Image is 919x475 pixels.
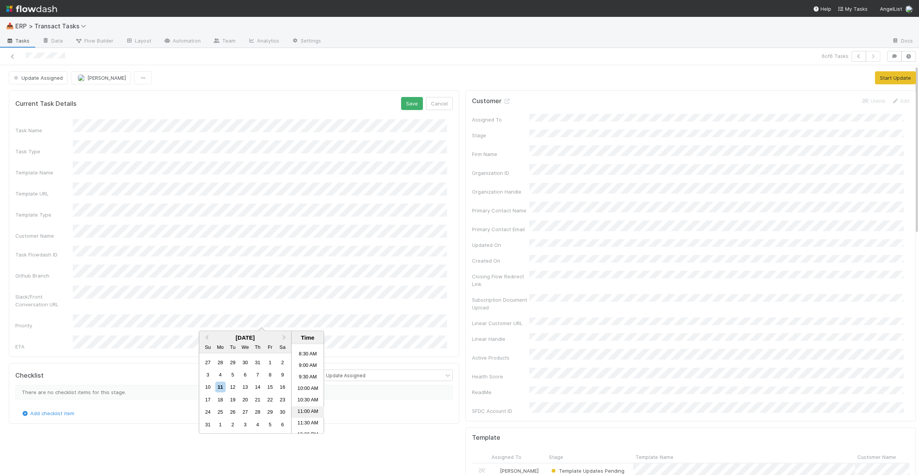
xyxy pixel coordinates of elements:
[228,357,238,367] div: Choose Tuesday, July 29th, 2025
[21,410,74,416] a: Add checklist item
[265,382,275,392] div: Choose Friday, August 15th, 2025
[215,419,226,429] div: Choose Monday, September 1st, 2025
[75,37,113,44] span: Flow Builder
[277,382,288,392] div: Choose Saturday, August 16th, 2025
[228,394,238,404] div: Choose Tuesday, August 19th, 2025
[472,373,529,380] div: Health Score
[252,370,263,380] div: Choose Thursday, August 7th, 2025
[472,207,529,214] div: Primary Contact Name
[279,332,291,344] button: Next Month
[292,344,324,434] ul: Time
[905,5,913,13] img: avatar_ef15843f-6fde-4057-917e-3fb236f438ca.png
[500,468,539,474] span: [PERSON_NAME]
[240,357,250,367] div: Choose Wednesday, July 30th, 2025
[228,419,238,429] div: Choose Tuesday, September 2nd, 2025
[265,419,275,429] div: Choose Friday, September 5th, 2025
[71,71,131,84] button: [PERSON_NAME]
[87,75,126,81] span: [PERSON_NAME]
[857,453,896,461] span: Customer Name
[228,342,238,352] div: Tuesday
[472,257,529,265] div: Created On
[822,52,849,60] span: 6 of 6 Tasks
[15,251,73,258] div: Task Flowdash ID
[472,150,529,158] div: Firm Name
[240,342,250,352] div: Wednesday
[252,342,263,352] div: Thursday
[15,385,453,399] div: There are no checklist items for this stage.
[292,372,324,383] li: 9:30 AM
[277,342,288,352] div: Saturday
[203,394,213,404] div: Choose Sunday, August 17th, 2025
[492,467,539,475] div: [PERSON_NAME]
[240,370,250,380] div: Choose Wednesday, August 6th, 2025
[240,394,250,404] div: Choose Wednesday, August 20th, 2025
[277,419,288,429] div: Choose Saturday, September 6th, 2025
[292,406,324,418] li: 11:00 AM
[891,98,909,104] a: Edit
[472,97,511,105] h5: Customer
[207,35,242,48] a: Team
[15,22,90,30] span: ERP > Transact Tasks
[292,360,324,372] li: 9:00 AM
[69,35,120,48] a: Flow Builder
[472,131,529,139] div: Stage
[15,322,73,329] div: Priority
[15,169,73,176] div: Template Name
[15,272,73,279] div: Github Branch
[228,382,238,392] div: Choose Tuesday, August 12th, 2025
[549,453,563,461] span: Stage
[472,241,529,249] div: Updated On
[215,357,226,367] div: Choose Monday, July 28th, 2025
[201,356,288,431] div: Month August, 2025
[265,357,275,367] div: Choose Friday, August 1st, 2025
[120,35,157,48] a: Layout
[203,342,213,352] div: Sunday
[265,370,275,380] div: Choose Friday, August 8th, 2025
[15,343,73,350] div: ETA
[252,357,263,367] div: Choose Thursday, July 31st, 2025
[317,373,365,378] span: Update Assigned
[15,190,73,197] div: Template URL
[215,342,226,352] div: Monday
[636,453,673,461] span: Template Name
[6,23,14,29] span: 📥
[203,419,213,429] div: Choose Sunday, August 31st, 2025
[12,75,63,81] span: Update Assigned
[426,97,453,110] button: Cancel
[472,116,529,123] div: Assigned To
[472,434,500,442] h5: Template
[550,467,624,475] div: Template Updates Pending
[277,357,288,367] div: Choose Saturday, August 2nd, 2025
[472,296,529,311] div: Subscription Document Upload
[292,383,324,395] li: 10:00 AM
[228,407,238,417] div: Choose Tuesday, August 26th, 2025
[252,394,263,404] div: Choose Thursday, August 21st, 2025
[472,388,529,396] div: ReadMe
[6,37,30,44] span: Tasks
[228,370,238,380] div: Choose Tuesday, August 5th, 2025
[472,188,529,196] div: Organization Handle
[880,6,902,12] span: AngelList
[203,407,213,417] div: Choose Sunday, August 24th, 2025
[252,419,263,429] div: Choose Thursday, September 4th, 2025
[240,407,250,417] div: Choose Wednesday, August 27th, 2025
[215,382,226,392] div: Choose Monday, August 11th, 2025
[265,394,275,404] div: Choose Friday, August 22nd, 2025
[6,2,57,15] img: logo-inverted-e16ddd16eac7371096b0.svg
[837,6,868,12] span: My Tasks
[401,97,423,110] button: Save
[15,211,73,219] div: Template Type
[886,35,919,48] a: Docs
[277,370,288,380] div: Choose Saturday, August 9th, 2025
[862,98,885,104] a: Unlink
[203,357,213,367] div: Choose Sunday, July 27th, 2025
[837,5,868,13] a: My Tasks
[292,349,324,360] li: 8:30 AM
[240,382,250,392] div: Choose Wednesday, August 13th, 2025
[15,232,73,240] div: Customer Name
[472,273,529,288] div: Closing Flow Redirect Link
[472,225,529,233] div: Primary Contact Email
[157,35,207,48] a: Automation
[200,332,212,344] button: Previous Month
[242,35,285,48] a: Analytics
